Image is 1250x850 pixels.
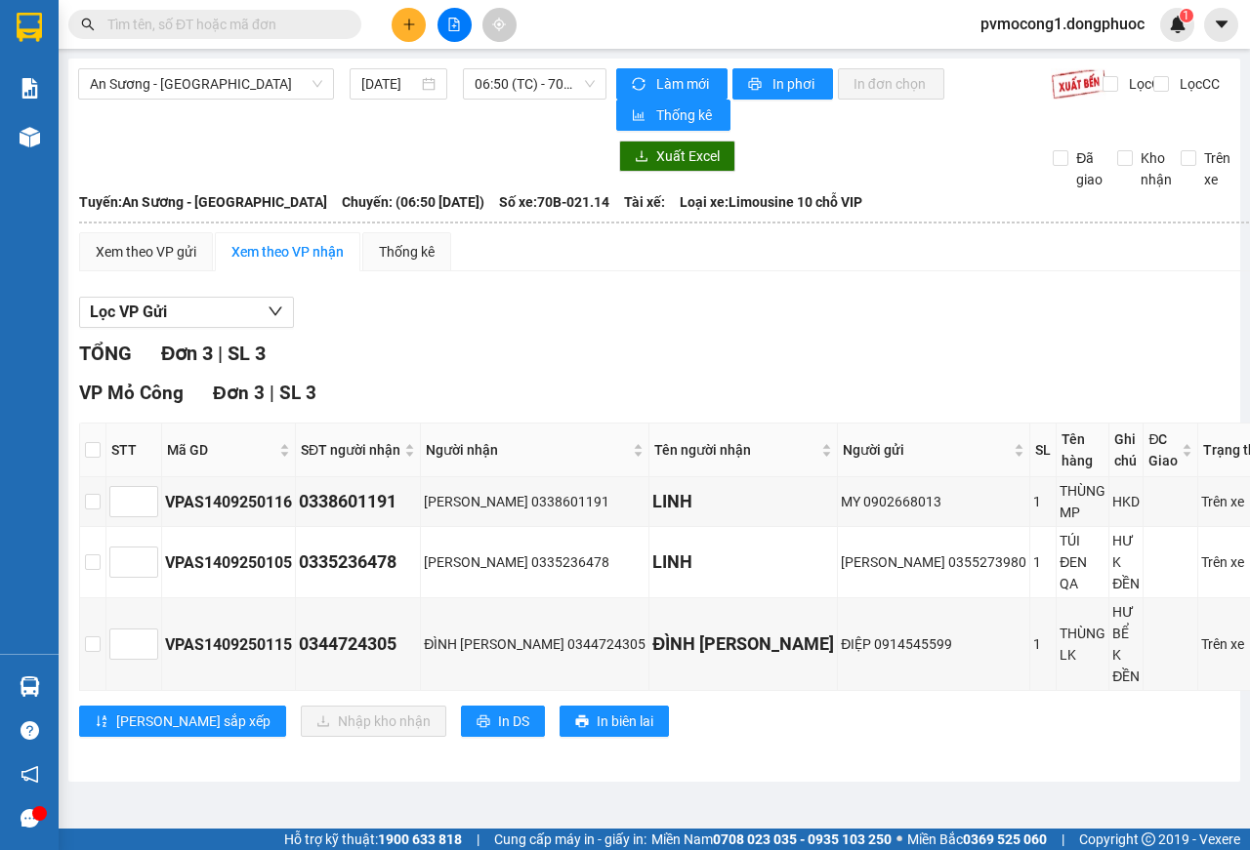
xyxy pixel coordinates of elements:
[20,127,40,147] img: warehouse-icon
[96,241,196,263] div: Xem theo VP gửi
[342,191,484,213] span: Chuyến: (06:50 [DATE])
[167,439,275,461] span: Mã GD
[299,488,417,515] div: 0338601191
[1060,530,1105,594] div: TÚI ĐEN QA
[79,342,132,365] span: TỔNG
[635,149,648,165] span: download
[1060,480,1105,523] div: THÙNG MP
[79,382,184,404] span: VP Mỏ Công
[1033,633,1053,655] div: 1
[162,598,296,691] td: VPAS1409250115
[838,68,944,100] button: In đơn chọn
[482,8,517,42] button: aim
[843,439,1010,461] span: Người gửi
[963,831,1047,847] strong: 0369 525 060
[1068,147,1110,190] span: Đã giao
[575,714,589,730] span: printer
[213,382,265,404] span: Đơn 3
[494,829,646,850] span: Cung cấp máy in - giấy in:
[1109,424,1144,477] th: Ghi chú
[632,108,648,124] span: bar-chart
[732,68,833,100] button: printerIn phơi
[1172,73,1223,95] span: Lọc CC
[231,241,344,263] div: Xem theo VP nhận
[268,304,283,319] span: down
[477,829,479,850] span: |
[597,710,653,732] span: In biên lai
[1030,424,1057,477] th: SL
[649,527,838,598] td: LINH
[498,710,529,732] span: In DS
[656,73,712,95] span: Làm mới
[296,527,421,598] td: 0335236478
[17,13,42,42] img: logo-vxr
[301,439,400,461] span: SĐT người nhận
[841,633,1026,655] div: ĐIỆP 0914545599
[90,69,322,99] span: An Sương - Tân Biên
[426,439,629,461] span: Người nhận
[161,342,213,365] span: Đơn 3
[1133,147,1180,190] span: Kho nhận
[437,8,472,42] button: file-add
[1148,428,1178,471] span: ĐC Giao
[1169,16,1187,33] img: icon-new-feature
[392,8,426,42] button: plus
[907,829,1047,850] span: Miền Bắc
[652,630,834,658] div: ĐÌNH [PERSON_NAME]
[20,78,40,99] img: solution-icon
[492,18,506,31] span: aim
[656,104,715,126] span: Thống kê
[652,488,834,515] div: LINH
[680,191,862,213] span: Loại xe: Limousine 10 chỗ VIP
[461,706,545,737] button: printerIn DS
[619,141,735,172] button: downloadXuất Excel
[1121,73,1172,95] span: Lọc CR
[1033,551,1053,573] div: 1
[499,191,609,213] span: Số xe: 70B-021.14
[772,73,817,95] span: In phơi
[424,551,646,573] div: [PERSON_NAME] 0335236478
[296,477,421,527] td: 0338601191
[616,68,728,100] button: syncLàm mới
[654,439,817,461] span: Tên người nhận
[841,551,1026,573] div: [PERSON_NAME] 0355273980
[165,632,292,657] div: VPAS1409250115
[21,721,39,740] span: question-circle
[378,831,462,847] strong: 1900 633 818
[656,145,720,167] span: Xuất Excel
[90,300,167,324] span: Lọc VP Gửi
[652,548,834,576] div: LINH
[218,342,223,365] span: |
[270,382,274,404] span: |
[560,706,669,737] button: printerIn biên lai
[79,194,327,210] b: Tuyến: An Sương - [GEOGRAPHIC_DATA]
[447,18,461,31] span: file-add
[1196,147,1238,190] span: Trên xe
[1112,530,1140,594] div: HƯ K ĐỀN
[1112,491,1140,512] div: HKD
[424,491,646,512] div: [PERSON_NAME] 0338601191
[299,548,417,576] div: 0335236478
[424,633,646,655] div: ĐÌNH [PERSON_NAME] 0344724305
[649,477,838,527] td: LINH
[402,18,416,31] span: plus
[1033,491,1053,512] div: 1
[616,100,730,131] button: bar-chartThống kê
[1051,68,1106,100] img: 9k=
[228,342,266,365] span: SL 3
[21,765,39,784] span: notification
[162,527,296,598] td: VPAS1409250105
[1213,16,1230,33] span: caret-down
[162,477,296,527] td: VPAS1409250116
[107,14,338,35] input: Tìm tên, số ĐT hoặc mã đơn
[95,714,108,730] span: sort-ascending
[624,191,665,213] span: Tài xế:
[106,424,162,477] th: STT
[79,297,294,328] button: Lọc VP Gửi
[896,835,902,843] span: ⚪️
[20,676,40,697] img: warehouse-icon
[1062,829,1064,850] span: |
[165,550,292,575] div: VPAS1409250105
[651,829,892,850] span: Miền Nam
[299,630,417,658] div: 0344724305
